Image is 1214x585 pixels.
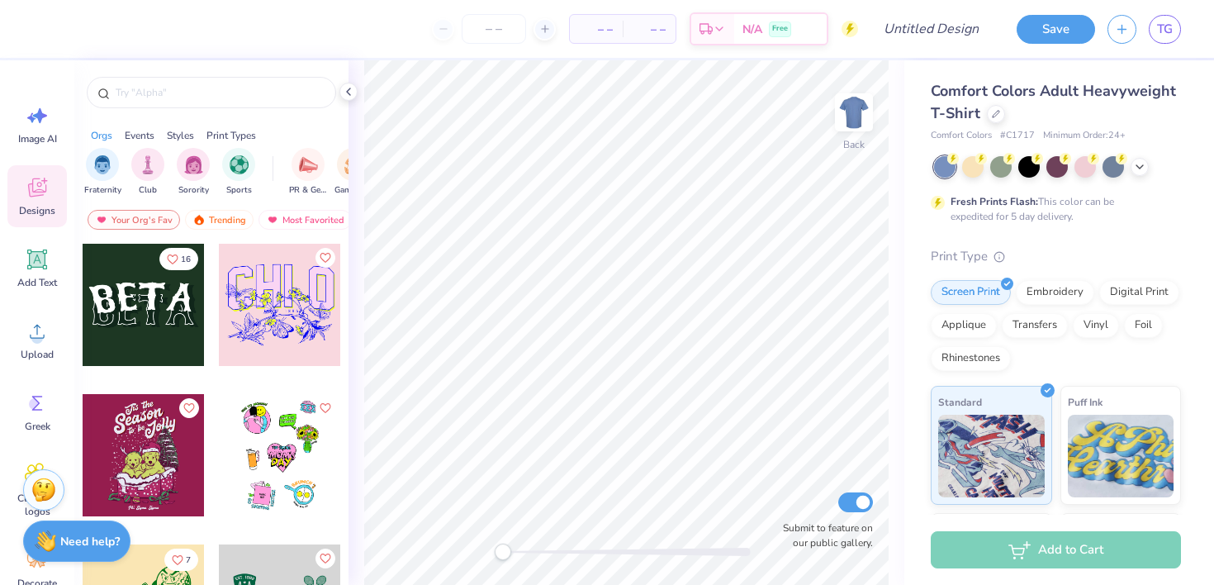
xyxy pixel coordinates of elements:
[931,280,1011,305] div: Screen Print
[230,155,249,174] img: Sports Image
[299,155,318,174] img: PR & General Image
[315,549,335,568] button: Like
[315,248,335,268] button: Like
[206,128,256,143] div: Print Types
[344,155,363,174] img: Game Day Image
[774,521,873,550] label: Submit to feature on our public gallery.
[334,148,372,197] button: filter button
[95,214,108,226] img: most_fav.gif
[580,21,613,38] span: – –
[1099,280,1179,305] div: Digital Print
[21,348,54,361] span: Upload
[1016,280,1094,305] div: Embroidery
[1043,129,1126,143] span: Minimum Order: 24 +
[164,549,198,571] button: Like
[951,195,1038,208] strong: Fresh Prints Flash:
[843,137,865,152] div: Back
[131,148,164,197] div: filter for Club
[938,393,982,411] span: Standard
[131,148,164,197] button: filter button
[139,155,157,174] img: Club Image
[177,148,210,197] div: filter for Sorority
[181,255,191,264] span: 16
[1002,313,1068,338] div: Transfers
[18,132,57,145] span: Image AI
[633,21,666,38] span: – –
[315,398,335,418] button: Like
[289,148,327,197] div: filter for PR & General
[185,210,254,230] div: Trending
[931,129,992,143] span: Comfort Colors
[184,155,203,174] img: Sorority Image
[837,96,870,129] img: Back
[93,155,111,174] img: Fraternity Image
[167,128,194,143] div: Styles
[186,556,191,564] span: 7
[17,276,57,289] span: Add Text
[870,12,992,45] input: Untitled Design
[159,248,198,270] button: Like
[25,420,50,433] span: Greek
[10,492,64,518] span: Clipart & logos
[1073,313,1119,338] div: Vinyl
[289,184,327,197] span: PR & General
[258,210,352,230] div: Most Favorited
[1068,393,1103,411] span: Puff Ink
[139,184,157,197] span: Club
[938,415,1045,497] img: Standard
[772,23,788,35] span: Free
[222,148,255,197] div: filter for Sports
[91,128,112,143] div: Orgs
[1124,313,1163,338] div: Foil
[226,184,252,197] span: Sports
[495,544,511,560] div: Accessibility label
[84,184,121,197] span: Fraternity
[334,184,372,197] span: Game Day
[1068,415,1174,497] img: Puff Ink
[289,148,327,197] button: filter button
[462,14,526,44] input: – –
[114,84,325,101] input: Try "Alpha"
[951,194,1154,224] div: This color can be expedited for 5 day delivery.
[266,214,279,226] img: most_fav.gif
[1017,15,1095,44] button: Save
[1157,20,1173,39] span: TG
[84,148,121,197] div: filter for Fraternity
[125,128,154,143] div: Events
[192,214,206,226] img: trending.gif
[931,313,997,338] div: Applique
[60,534,120,549] strong: Need help?
[178,184,209,197] span: Sorority
[1000,129,1035,143] span: # C1717
[931,247,1181,266] div: Print Type
[931,346,1011,371] div: Rhinestones
[1149,15,1181,44] a: TG
[222,148,255,197] button: filter button
[19,204,55,217] span: Designs
[931,81,1176,123] span: Comfort Colors Adult Heavyweight T-Shirt
[88,210,180,230] div: Your Org's Fav
[177,148,210,197] button: filter button
[84,148,121,197] button: filter button
[334,148,372,197] div: filter for Game Day
[179,398,199,418] button: Like
[742,21,762,38] span: N/A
